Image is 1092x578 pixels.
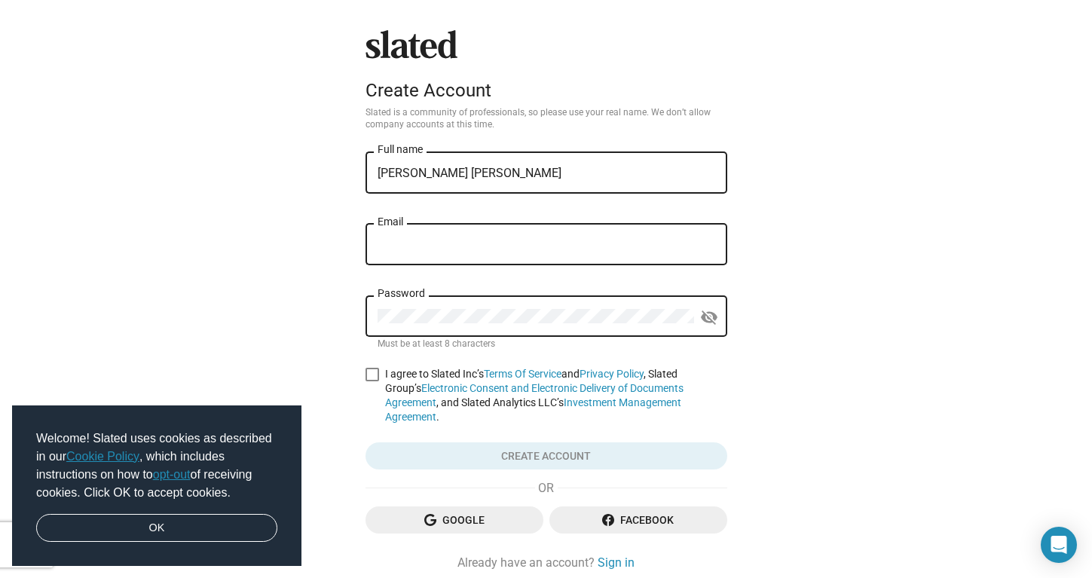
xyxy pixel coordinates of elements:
[12,405,301,567] div: cookieconsent
[366,506,543,534] button: Google
[1041,527,1077,563] div: Open Intercom Messenger
[36,514,277,543] a: dismiss cookie message
[598,555,635,570] a: Sign in
[385,367,727,424] span: I agree to Slated Inc’s and , Slated Group’s , and Slated Analytics LLC’s .
[484,368,561,380] a: Terms Of Service
[378,338,495,350] mat-hint: Must be at least 8 characters
[378,506,531,534] span: Google
[561,506,715,534] span: Facebook
[694,302,724,332] button: Show password
[385,382,684,408] a: Electronic Consent and Electronic Delivery of Documents Agreement
[366,80,727,101] div: Create Account
[366,107,727,131] p: Slated is a community of professionals, so please use your real name. We don’t allow company acco...
[153,468,191,481] a: opt-out
[66,450,139,463] a: Cookie Policy
[36,430,277,502] span: Welcome! Slated uses cookies as described in our , which includes instructions on how to of recei...
[580,368,644,380] a: Privacy Policy
[549,506,727,534] button: Facebook
[700,306,718,329] mat-icon: visibility_off
[366,30,727,107] sl-branding: Create Account
[366,555,727,570] div: Already have an account?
